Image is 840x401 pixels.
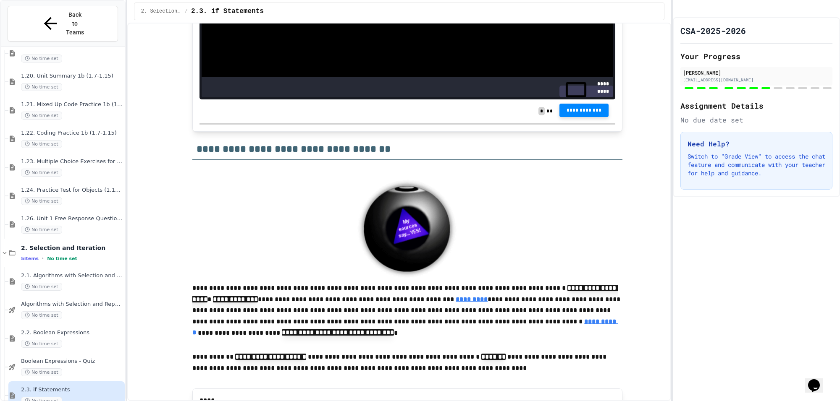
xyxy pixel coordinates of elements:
[21,283,62,291] span: No time set
[688,152,825,177] p: Switch to "Grade View" to access the chat feature and communicate with your teacher for help and ...
[680,100,832,112] h2: Assignment Details
[680,25,746,36] h1: CSA-2025-2026
[8,6,118,42] button: Back to Teams
[683,77,830,83] div: [EMAIL_ADDRESS][DOMAIN_NAME]
[47,256,77,261] span: No time set
[21,73,123,80] span: 1.20. Unit Summary 1b (1.7-1.15)
[21,311,62,319] span: No time set
[805,367,832,393] iframe: chat widget
[21,256,39,261] span: 5 items
[21,368,62,376] span: No time set
[21,272,123,279] span: 2.1. Algorithms with Selection and Repetition
[683,69,830,76] div: [PERSON_NAME]
[191,6,264,16] span: 2.3. if Statements
[688,139,825,149] h3: Need Help?
[21,340,62,348] span: No time set
[21,55,62,62] span: No time set
[141,8,181,15] span: 2. Selection and Iteration
[21,169,62,177] span: No time set
[21,130,123,137] span: 1.22. Coding Practice 1b (1.7-1.15)
[21,301,123,308] span: Algorithms with Selection and Repetition - Topic 2.1
[21,226,62,234] span: No time set
[680,50,832,62] h2: Your Progress
[21,158,123,165] span: 1.23. Multiple Choice Exercises for Unit 1b (1.9-1.15)
[21,358,123,365] span: Boolean Expressions - Quiz
[21,329,123,336] span: 2.2. Boolean Expressions
[21,215,123,222] span: 1.26. Unit 1 Free Response Question (FRQ) Practice
[185,8,188,15] span: /
[21,386,123,393] span: 2.3. if Statements
[21,83,62,91] span: No time set
[21,244,123,252] span: 2. Selection and Iteration
[21,197,62,205] span: No time set
[42,255,44,262] span: •
[21,101,123,108] span: 1.21. Mixed Up Code Practice 1b (1.7-1.15)
[21,140,62,148] span: No time set
[680,115,832,125] div: No due date set
[21,112,62,120] span: No time set
[65,10,85,37] span: Back to Teams
[21,187,123,194] span: 1.24. Practice Test for Objects (1.12-1.14)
